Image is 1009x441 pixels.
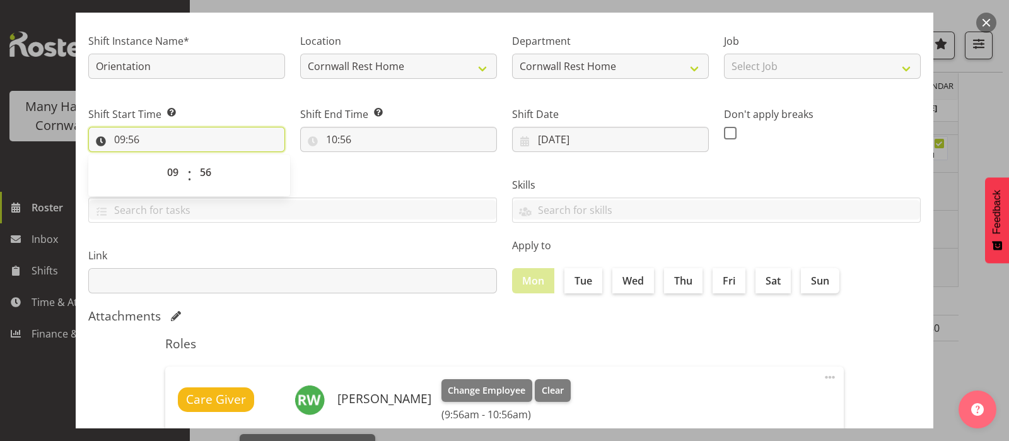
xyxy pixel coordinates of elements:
span: Feedback [991,190,1003,234]
label: Shift Instance Name* [88,33,285,49]
label: Tue [564,268,602,293]
button: Feedback - Show survey [985,177,1009,263]
span: Change Employee [448,384,525,397]
input: Click to select... [300,127,497,152]
input: Shift Instance Name [88,54,285,79]
label: Apply to [512,238,921,253]
input: Click to select... [88,127,285,152]
input: Search for skills [513,200,920,220]
h5: Roles [165,336,844,351]
label: Location [300,33,497,49]
span: Care Giver [186,391,246,409]
label: Department [512,33,709,49]
h6: [PERSON_NAME] [337,392,431,406]
label: Mon [512,268,554,293]
label: Wed [612,268,654,293]
label: Job [724,33,921,49]
label: Shift Start Time [88,107,285,122]
label: Shift Date [512,107,709,122]
label: Skills [512,177,921,192]
label: Sun [801,268,839,293]
button: Change Employee [441,379,533,402]
label: Shift End Time [300,107,497,122]
label: Sat [755,268,791,293]
label: Fri [713,268,745,293]
img: help-xxl-2.png [971,403,984,416]
label: Link [88,248,497,263]
label: Tasks [88,177,497,192]
img: riza-whitaker11882.jpg [295,385,325,415]
label: Don't apply breaks [724,107,921,122]
span: Clear [542,384,564,397]
h6: (9:56am - 10:56am) [441,408,571,421]
span: : [187,160,192,191]
input: Click to select... [512,127,709,152]
h5: Attachments [88,309,161,324]
button: Clear [535,379,571,402]
input: Search for tasks [89,200,496,220]
label: Thu [664,268,703,293]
